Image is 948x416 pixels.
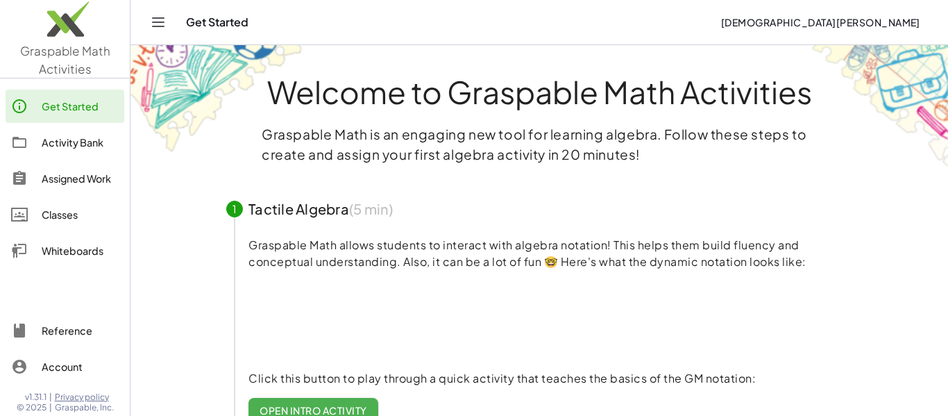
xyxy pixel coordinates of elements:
div: Whiteboards [42,242,119,259]
img: get-started-bg-ul-Ceg4j33I.png [130,44,304,154]
button: 1Tactile Algebra(5 min) [210,187,869,231]
a: Assigned Work [6,162,124,195]
a: Privacy policy [55,392,114,403]
a: Whiteboards [6,234,124,267]
span: Graspable, Inc. [55,402,114,413]
span: | [49,402,52,413]
div: Reference [42,322,119,339]
div: Assigned Work [42,170,119,187]
p: Click this button to play through a quick activity that teaches the basics of the GM notation: [248,370,852,387]
a: Reference [6,314,124,347]
button: Toggle navigation [147,11,169,33]
a: Get Started [6,90,124,123]
button: [DEMOGRAPHIC_DATA][PERSON_NAME] [709,10,931,35]
a: Classes [6,198,124,231]
div: Account [42,358,119,375]
span: | [49,392,52,403]
p: Graspable Math allows students to interact with algebra notation! This helps them build fluency a... [248,237,852,270]
div: Activity Bank [42,134,119,151]
a: Activity Bank [6,126,124,159]
div: Get Started [42,98,119,115]
video: What is this? This is dynamic math notation. Dynamic math notation plays a central role in how Gr... [248,267,457,372]
span: © 2025 [17,402,46,413]
h1: Welcome to Graspable Math Activities [201,76,878,108]
a: Account [6,350,124,383]
div: 1 [226,201,243,217]
span: [DEMOGRAPHIC_DATA][PERSON_NAME] [720,16,920,28]
span: Graspable Math Activities [20,43,110,76]
div: Classes [42,206,119,223]
p: Graspable Math is an engaging new tool for learning algebra. Follow these steps to create and ass... [262,124,817,165]
span: v1.31.1 [25,392,46,403]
